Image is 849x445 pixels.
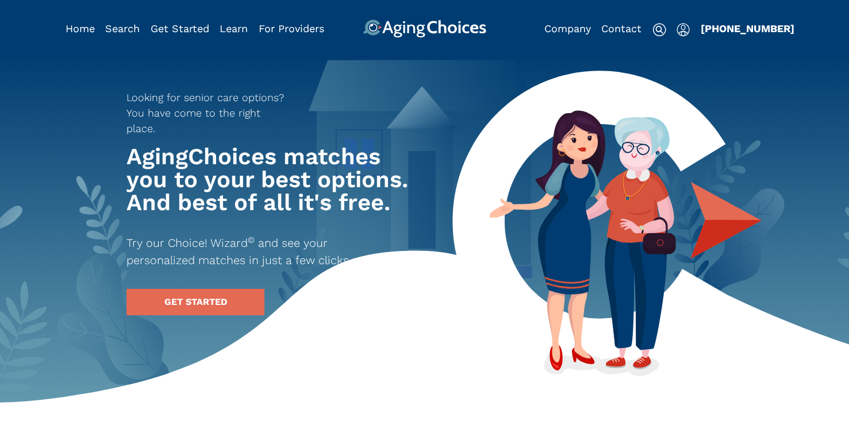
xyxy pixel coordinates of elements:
[701,22,794,34] a: [PHONE_NUMBER]
[105,22,140,34] a: Search
[363,20,486,38] img: AgingChoices
[126,90,292,136] p: Looking for senior care options? You have come to the right place.
[220,22,248,34] a: Learn
[544,22,591,34] a: Company
[652,23,666,37] img: search-icon.svg
[66,22,95,34] a: Home
[259,22,324,34] a: For Providers
[151,22,209,34] a: Get Started
[126,234,393,269] p: Try our Choice! Wizard and see your personalized matches in just a few clicks.
[677,20,690,38] div: Popover trigger
[126,145,414,214] h1: AgingChoices matches you to your best options. And best of all it's free.
[126,289,264,315] a: GET STARTED
[601,22,641,34] a: Contact
[677,23,690,37] img: user-icon.svg
[248,235,255,245] sup: ©
[105,20,140,38] div: Popover trigger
